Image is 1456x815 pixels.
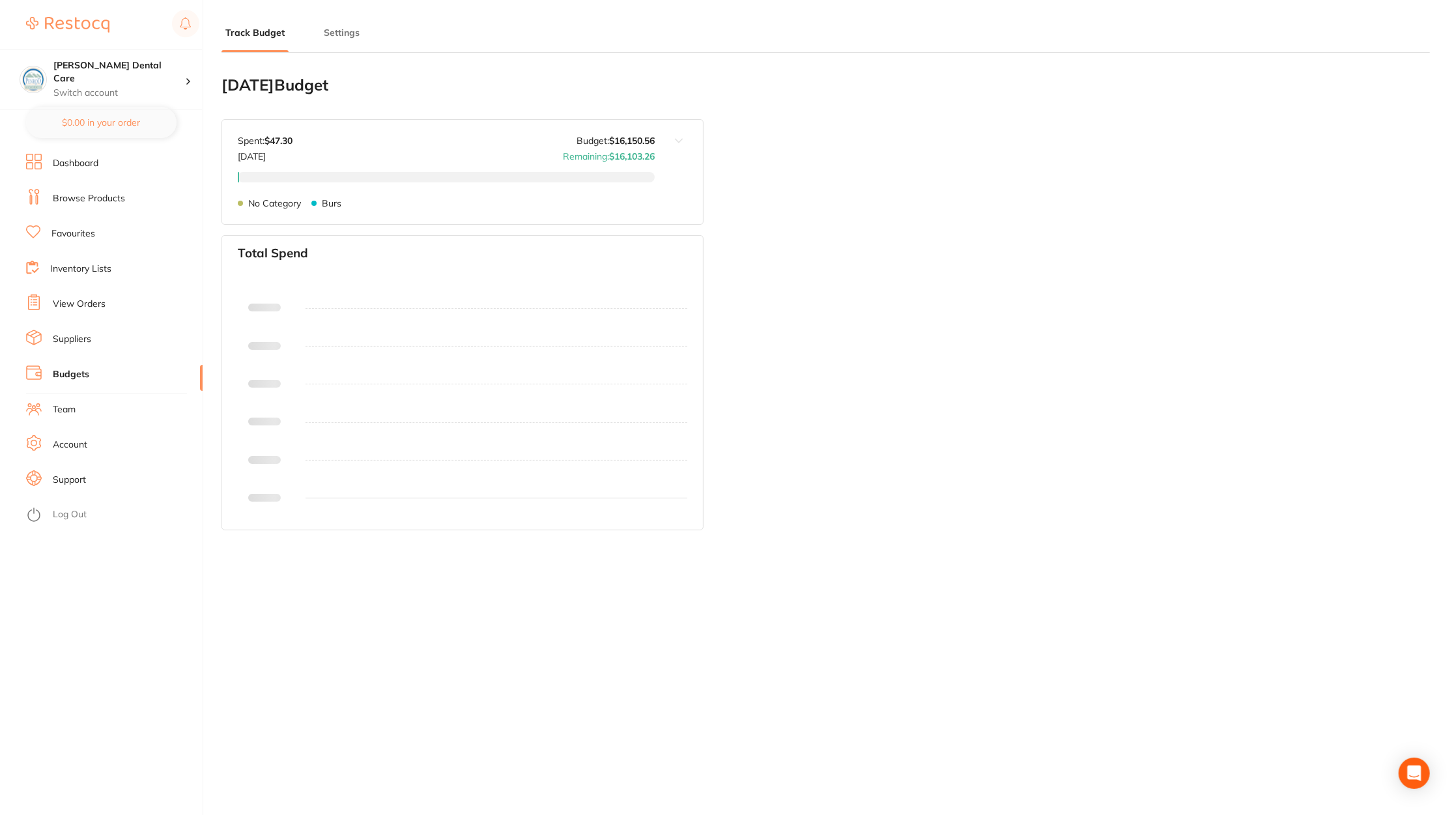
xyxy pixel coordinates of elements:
[53,403,76,416] a: Team
[26,107,177,138] button: $0.00 in your order
[53,59,185,85] h4: Penrod Dental Care
[221,27,289,39] button: Track Budget
[53,438,87,451] a: Account
[51,227,95,240] a: Favourites
[53,157,98,170] a: Dashboard
[238,146,293,162] p: [DATE]
[26,505,199,526] button: Log Out
[1399,758,1430,789] div: Open Intercom Messenger
[26,17,109,33] img: Restocq Logo
[609,150,655,162] strong: $16,103.26
[322,198,341,208] p: Burs
[248,198,301,208] p: No Category
[53,508,87,521] a: Log Out
[53,192,125,205] a: Browse Products
[320,27,364,39] button: Settings
[238,136,293,146] p: Spent:
[221,76,704,94] h2: [DATE] Budget
[577,136,655,146] p: Budget:
[53,298,106,311] a: View Orders
[53,333,91,346] a: Suppliers
[53,474,86,487] a: Support
[26,10,109,40] a: Restocq Logo
[264,135,293,147] strong: $47.30
[609,135,655,147] strong: $16,150.56
[563,146,655,162] p: Remaining:
[53,87,185,100] p: Switch account
[20,66,46,93] img: Penrod Dental Care
[53,368,89,381] a: Budgets
[50,263,111,276] a: Inventory Lists
[238,246,308,261] h3: Total Spend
